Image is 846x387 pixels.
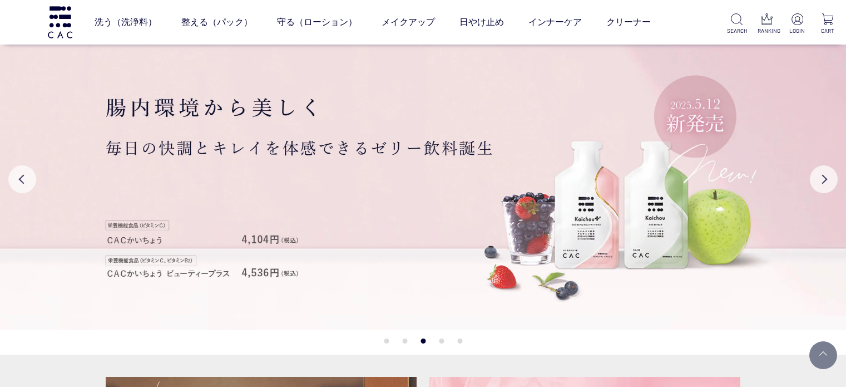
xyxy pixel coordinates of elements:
a: クリーナー [606,7,651,38]
a: SEARCH [727,13,746,35]
a: LOGIN [788,13,807,35]
button: Previous [8,165,36,193]
p: SEARCH [727,27,746,35]
button: 4 of 5 [439,339,444,344]
p: RANKING [758,27,777,35]
button: 1 of 5 [384,339,389,344]
p: LOGIN [788,27,807,35]
button: 2 of 5 [402,339,407,344]
a: 洗う（洗浄料） [95,7,157,38]
a: インナーケア [528,7,582,38]
button: 5 of 5 [457,339,462,344]
img: logo [46,6,74,38]
p: CART [818,27,837,35]
a: 守る（ローション） [277,7,357,38]
a: メイクアップ [382,7,435,38]
a: CART [818,13,837,35]
a: 整える（パック） [181,7,253,38]
button: 3 of 5 [420,339,426,344]
button: Next [810,165,838,193]
a: RANKING [758,13,777,35]
a: 日やけ止め [459,7,504,38]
